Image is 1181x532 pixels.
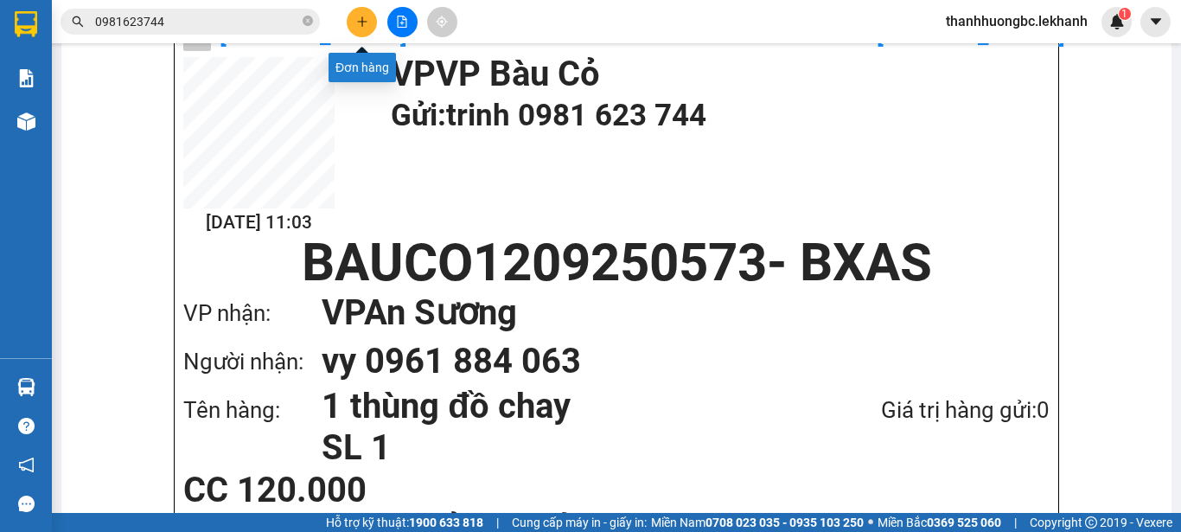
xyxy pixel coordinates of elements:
[651,513,864,532] span: Miền Nam
[932,10,1101,32] span: thanhhuongbc.lekhanh
[164,95,188,113] span: CC :
[347,7,377,37] button: plus
[705,516,864,529] strong: 0708 023 035 - 0935 103 250
[17,69,35,87] img: solution-icon
[322,386,789,427] h1: 1 thùng đồ chay
[167,15,307,35] div: An Sương
[15,11,37,37] img: logo-vxr
[18,457,35,473] span: notification
[18,496,35,512] span: message
[409,516,483,529] strong: 1900 633 818
[15,125,307,169] div: Tên hàng: 1 thùng đồ chay ( : 1 )
[183,208,335,237] h2: [DATE] 11:03
[878,513,1001,532] span: Miền Bắc
[17,112,35,131] img: warehouse-icon
[72,16,84,28] span: search
[1119,8,1131,20] sup: 1
[15,56,155,80] div: 0981623744
[789,393,1050,428] div: Giá trị hàng gửi: 0
[396,16,408,28] span: file-add
[1140,7,1171,37] button: caret-down
[15,15,155,35] div: VP Bàu Cỏ
[391,57,1041,92] h1: VP VP Bàu Cỏ
[1085,516,1097,529] span: copyright
[927,516,1001,529] strong: 0369 525 060
[356,16,368,28] span: plus
[183,473,469,508] div: CC 120.000
[387,7,418,37] button: file-add
[496,513,499,532] span: |
[322,337,1015,386] h1: vy 0961 884 063
[17,378,35,396] img: warehouse-icon
[167,56,307,80] div: 0961884063
[322,289,1015,337] h1: VP An Sương
[183,393,322,428] div: Tên hàng:
[391,92,1041,139] h1: Gửi: trinh 0981 623 744
[512,513,647,532] span: Cung cấp máy in - giấy in:
[1121,8,1127,20] span: 1
[1014,513,1017,532] span: |
[183,344,322,380] div: Người nhận:
[1148,14,1164,29] span: caret-down
[164,91,309,115] div: 120.000
[95,12,299,31] input: Tìm tên, số ĐT hoặc mã đơn
[436,16,448,28] span: aim
[167,35,307,56] div: vy
[183,237,1050,289] h1: BAUCO1209250573 - BXAS
[868,519,873,526] span: ⚪️
[427,7,457,37] button: aim
[18,418,35,434] span: question-circle
[1109,14,1125,29] img: icon-new-feature
[167,16,207,35] span: Nhận:
[326,513,483,532] span: Hỗ trợ kỹ thuật:
[303,16,313,26] span: close-circle
[183,296,322,331] div: VP nhận:
[15,16,41,35] span: Gửi:
[303,14,313,30] span: close-circle
[322,427,789,469] h1: SL 1
[15,35,155,56] div: trinh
